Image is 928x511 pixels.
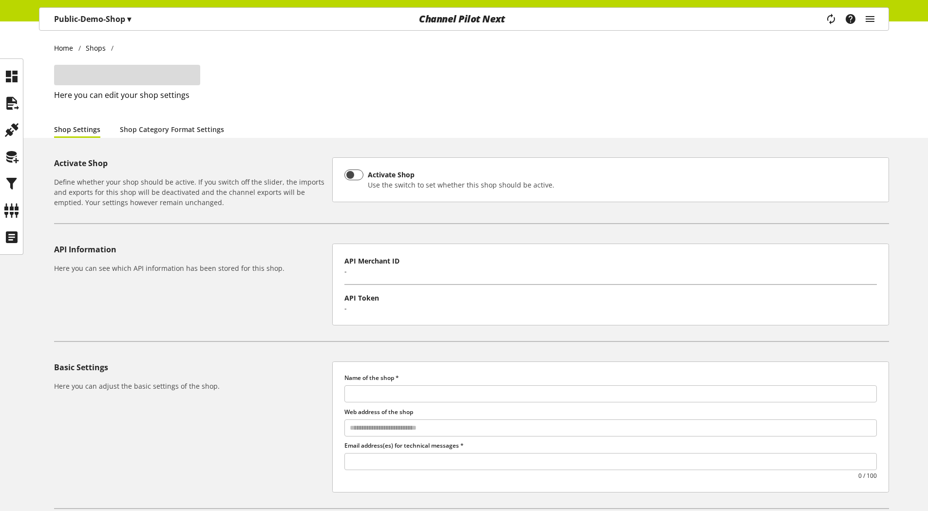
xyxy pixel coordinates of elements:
[344,266,347,276] div: -
[54,381,328,391] h6: Here you can adjust the basic settings of the shop.
[344,374,399,382] span: Name of the shop *
[54,263,328,273] h6: Here you can see which API information has been stored for this shop.
[368,170,554,180] div: Activate Shop
[127,14,131,24] span: ▾
[858,472,877,480] small: 0 / 100
[39,7,889,31] nav: main navigation
[344,441,877,450] label: Email address(es) for technical messages *
[54,157,328,169] h5: Activate Shop
[54,177,328,208] h6: Define whether your shop should be active. If you switch off the slider, the imports and exports ...
[344,408,413,416] span: Web address of the shop
[54,361,328,373] h5: Basic Settings
[120,124,224,134] a: Shop Category Format Settings
[54,13,131,25] p: Public-Demo-Shop
[344,303,347,313] div: -
[344,256,877,266] p: API Merchant ID
[54,89,889,101] h2: Here you can edit your shop settings
[54,244,328,255] h5: API Information
[344,293,877,303] p: API Token
[368,180,554,190] div: Use the switch to set whether this shop should be active.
